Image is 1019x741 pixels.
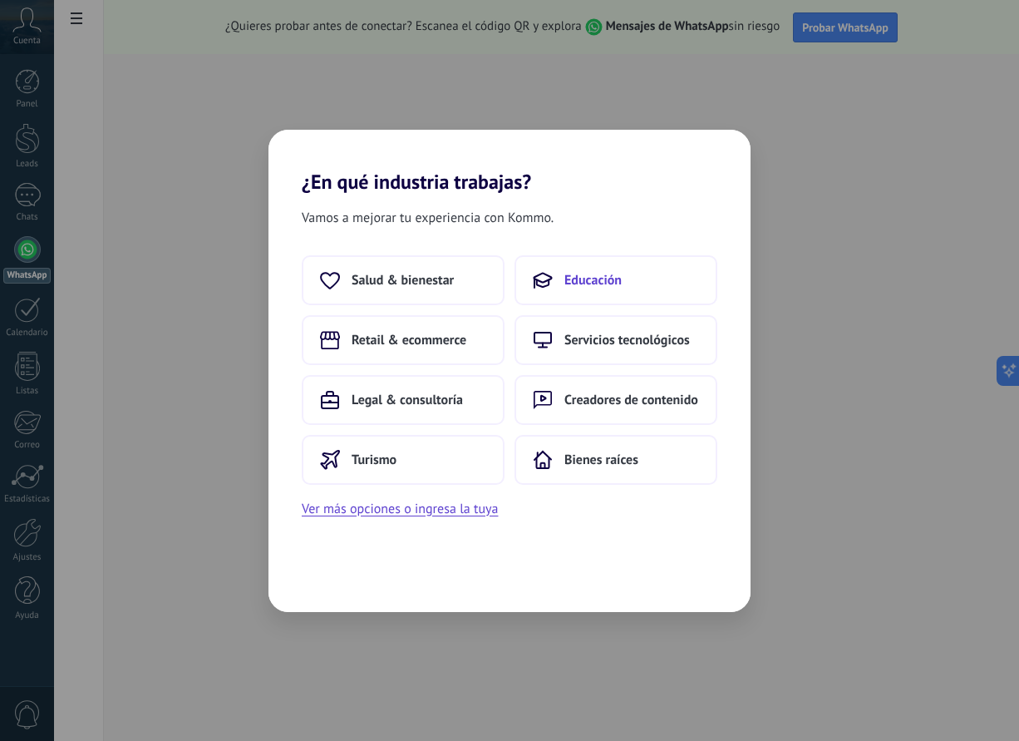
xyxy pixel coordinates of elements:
h2: ¿En qué industria trabajas? [268,130,751,194]
button: Creadores de contenido [514,375,717,425]
button: Legal & consultoría [302,375,505,425]
span: Vamos a mejorar tu experiencia con Kommo. [302,207,554,229]
span: Salud & bienestar [352,272,454,289]
span: Legal & consultoría [352,392,463,408]
span: Creadores de contenido [564,392,698,408]
button: Educación [514,255,717,305]
span: Retail & ecommerce [352,332,466,348]
span: Turismo [352,452,396,468]
button: Retail & ecommerce [302,315,505,365]
button: Ver más opciones o ingresa la tuya [302,498,498,520]
button: Salud & bienestar [302,255,505,305]
button: Servicios tecnológicos [514,315,717,365]
span: Bienes raíces [564,452,638,468]
button: Bienes raíces [514,435,717,485]
button: Turismo [302,435,505,485]
span: Educación [564,272,622,289]
span: Servicios tecnológicos [564,332,690,348]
